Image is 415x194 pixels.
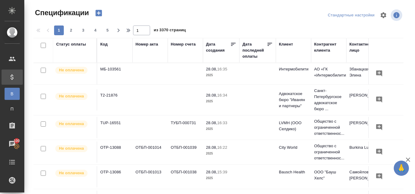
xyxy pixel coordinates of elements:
p: Не оплачена [59,170,84,176]
p: Не оплачена [59,67,84,73]
p: 2025 [206,72,236,78]
td: Burkina Ludmila [346,141,382,163]
p: Общество с ограниченной ответственнос... [314,118,343,137]
span: 🙏 [396,162,406,175]
p: 15:39 [217,170,227,174]
p: 28.08, [206,145,217,150]
div: Номер акта [135,41,158,47]
a: В [5,88,20,100]
td: Т2-21876 [97,89,132,111]
p: 16:22 [217,145,227,150]
span: Настроить таблицу [376,8,391,22]
span: В [8,91,17,97]
button: 5 [103,26,112,35]
td: [PERSON_NAME] [346,117,382,138]
button: 3 [78,26,88,35]
p: 16:33 [217,121,227,125]
p: 2025 [206,151,236,157]
span: Спецификации [33,8,89,18]
div: Клиент [279,41,293,47]
span: из 3370 страниц [154,26,186,35]
div: Номер счета [171,41,196,47]
td: МБ-103561 [97,63,132,84]
p: Санкт-Петербургское адвокатское бюро ... [314,88,343,112]
p: 16:34 [217,93,227,97]
div: Статус оплаты [56,41,86,47]
div: Контактное лицо [349,41,379,53]
div: Дата создания [206,41,230,53]
p: Не оплачена [59,93,84,99]
td: [PERSON_NAME] [346,89,382,111]
p: 2025 [206,126,236,132]
p: Интермобилити [279,66,308,72]
p: 28.08, [206,93,217,97]
p: 2025 [206,98,236,104]
span: 5 [103,27,112,33]
p: Не оплачена [59,145,84,151]
button: 🙏 [394,161,409,176]
p: 28.08, [206,67,217,71]
td: Самойлова [PERSON_NAME] [346,166,382,187]
span: 2 [66,27,76,33]
p: LVMH (ООО Селдико) [279,120,308,132]
p: Адвокатское бюро "Иванян и партнеры" [279,91,308,109]
span: 100 [10,138,24,144]
td: ОТБП-001038 [168,166,203,187]
span: П [8,106,17,112]
p: ООО "Бауш Хелс" [314,169,343,181]
p: АО «ГК «Интермобилити» [314,66,343,78]
p: 2025 [206,175,236,181]
p: Bausch Health [279,169,308,175]
div: Код [100,41,108,47]
td: TUP-16551 [97,117,132,138]
div: split button [326,11,376,20]
p: Общество с ограниченной ответственнос... [314,143,343,161]
button: Создать [91,8,106,18]
span: Посмотреть информацию [391,9,403,21]
td: OTP-13086 [97,166,132,187]
td: ОТБП-001039 [168,141,203,163]
p: 28.08, [206,170,217,174]
button: 2 [66,26,76,35]
p: 28.08, [206,121,217,125]
p: Не оплачена [59,121,84,127]
div: Контрагент клиента [314,41,343,53]
td: OTP-13088 [97,141,132,163]
p: 16:35 [217,67,227,71]
button: 4 [91,26,100,35]
span: 3 [78,27,88,33]
a: 100 [2,136,23,151]
td: ТУБП-000731 [168,117,203,138]
td: Збанацкая Элина [346,63,382,84]
span: 4 [91,27,100,33]
div: Дата последней оплаты [242,41,267,60]
td: ОТБП-001014 [132,141,168,163]
td: ОТБП-001013 [132,166,168,187]
a: П [5,103,20,115]
p: City World [279,145,308,151]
